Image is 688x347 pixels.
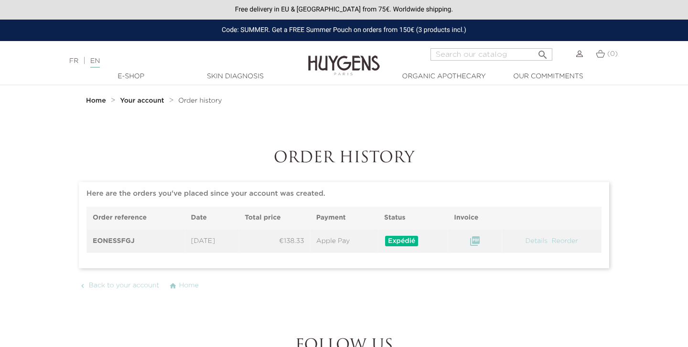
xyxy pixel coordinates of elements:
i:  [537,46,548,58]
img: Huygens [308,40,380,77]
th: Payment [310,207,378,230]
th: EONESSFGJ [87,229,185,253]
a: FR [69,58,78,64]
span: Order history [178,97,222,104]
span: Expédié [385,236,418,246]
a: Reorder [551,238,579,244]
a: Your account [120,97,166,105]
div: | [64,55,279,67]
strong: Home [86,97,106,104]
h1: Order history [79,149,609,168]
a: Details [525,238,549,244]
i:  [79,282,86,290]
th: Invoice [448,207,502,230]
a: Skin Diagnosis [187,72,283,82]
td: €138.33 [239,229,310,253]
a:  Home [169,282,199,290]
strong: Your account [120,97,164,104]
h6: Here are the orders you've placed since your account was created. [86,189,602,198]
a: E-Shop [83,72,179,82]
a: Order history [178,97,222,105]
td: [DATE] [185,229,239,253]
span: Home [179,283,199,289]
input: Search [430,48,552,61]
a: Organic Apothecary [396,72,492,82]
a: EN [90,58,100,68]
th: Total price [239,207,310,230]
td: Apple Pay [310,229,378,253]
th: Date [185,207,239,230]
a: Our commitments [500,72,596,82]
a:  Back to your account [79,282,161,290]
a: Home [86,97,108,105]
th: Order reference [87,207,185,230]
i:  [169,282,177,290]
button:  [534,45,551,58]
th: Status [378,207,448,230]
i:  [469,235,481,247]
span: (0) [607,51,618,57]
span: Back to your account [89,283,159,289]
a:  [469,238,481,244]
